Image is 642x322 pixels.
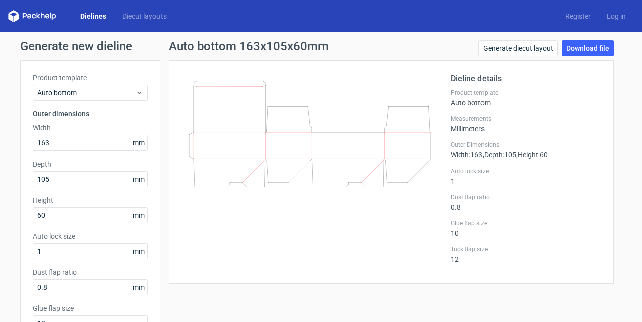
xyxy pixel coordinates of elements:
span: Width : 163 [451,151,483,159]
h3: Outer dimensions [33,109,148,119]
label: Height [33,195,148,205]
span: , Depth : 105 [483,151,516,159]
div: Millimeters [451,115,601,133]
label: Depth [33,159,148,169]
a: Dielines [72,11,114,21]
label: Outer Dimensions [451,141,601,149]
label: Auto lock size [33,231,148,241]
div: 0.8 [451,193,601,211]
a: Download file [562,40,614,56]
label: Width [33,123,148,133]
span: mm [130,244,147,259]
span: Auto bottom [37,88,136,98]
label: Measurements [451,115,601,123]
span: , Height : 60 [516,151,548,159]
div: Auto bottom [451,89,601,107]
a: Generate diecut layout [478,40,558,56]
a: Register [557,11,599,21]
span: mm [130,135,147,150]
div: 1 [451,167,601,185]
label: Dust flap ratio [33,267,148,277]
label: Product template [33,73,148,83]
a: Diecut layouts [114,11,175,21]
h1: Generate new dieline [20,40,622,52]
label: Auto lock size [451,167,601,175]
label: Glue flap size [33,303,148,313]
h1: Auto bottom 163x105x60mm [169,40,329,52]
span: mm [130,280,147,295]
div: 10 [451,219,601,237]
label: Glue flap size [451,219,601,227]
label: Dust flap ratio [451,193,601,201]
a: Log in [599,11,634,21]
div: 12 [451,245,601,263]
label: Tuck flap size [451,245,601,253]
span: mm [130,172,147,187]
span: mm [130,208,147,223]
h2: Dieline details [451,73,601,85]
label: Product template [451,89,601,97]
